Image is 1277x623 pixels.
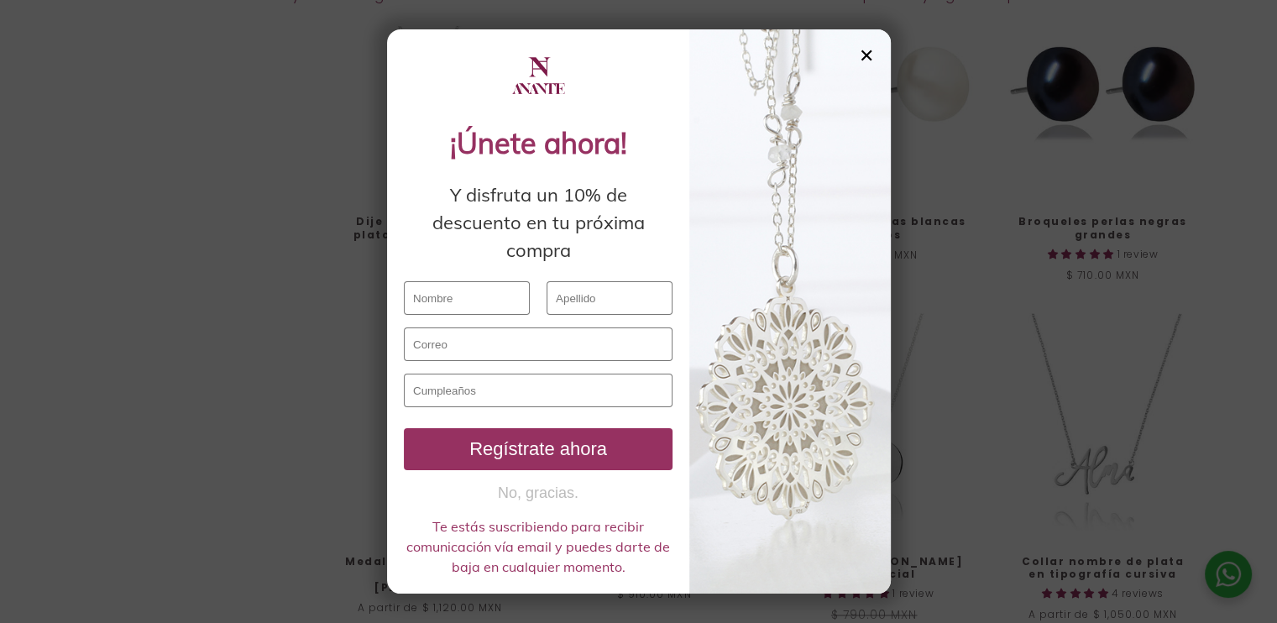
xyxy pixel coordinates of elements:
div: ✕ [859,46,874,65]
input: Nombre [404,281,530,315]
button: No, gracias. [404,483,673,504]
input: Correo [404,327,673,361]
div: Te estás suscribiendo para recibir comunicación vía email y puedes darte de baja en cualquier mom... [404,516,673,577]
button: Regístrate ahora [404,428,673,470]
img: logo [509,46,568,105]
input: Cumpleaños [404,374,673,407]
div: ¡Únete ahora! [404,122,673,165]
div: Regístrate ahora [411,438,666,460]
div: Y disfruta un 10% de descuento en tu próxima compra [404,181,673,264]
input: Apellido [547,281,673,315]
